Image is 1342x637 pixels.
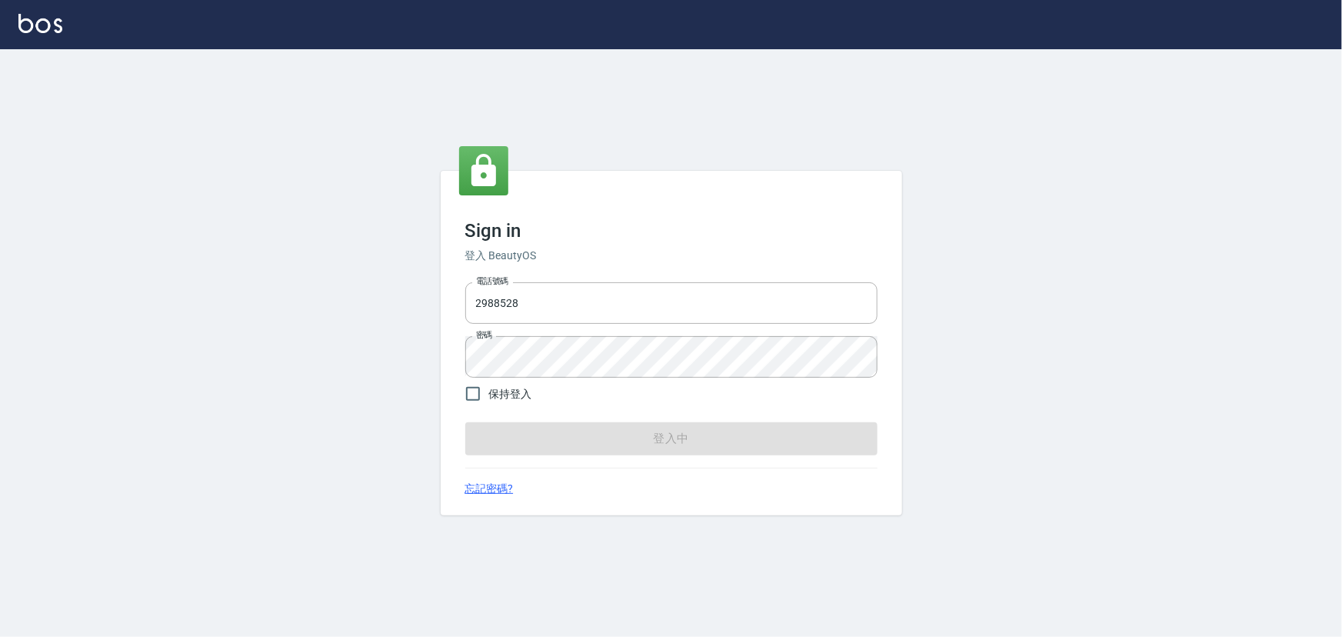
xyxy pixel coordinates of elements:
[465,248,877,264] h6: 登入 BeautyOS
[18,14,62,33] img: Logo
[489,386,532,402] span: 保持登入
[465,481,514,497] a: 忘記密碼?
[476,275,508,287] label: 電話號碼
[476,329,492,341] label: 密碼
[465,220,877,242] h3: Sign in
